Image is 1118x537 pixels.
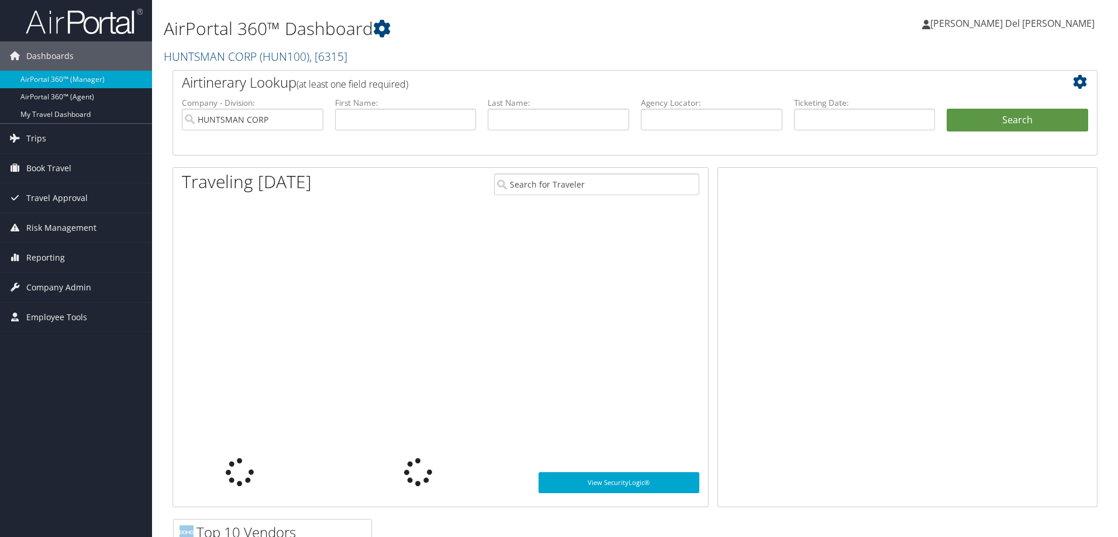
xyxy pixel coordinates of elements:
[26,213,96,242] span: Risk Management
[26,154,71,183] span: Book Travel
[26,183,88,213] span: Travel Approval
[335,97,477,109] label: First Name:
[182,97,323,109] label: Company - Division:
[164,48,347,64] a: HUNTSMAN CORP
[164,16,792,41] h1: AirPortal 360™ Dashboard
[641,97,782,109] label: Agency Locator:
[26,243,65,272] span: Reporting
[947,109,1088,132] button: Search
[26,41,74,71] span: Dashboards
[922,6,1106,41] a: [PERSON_NAME] Del [PERSON_NAME]
[182,72,1011,92] h2: Airtinerary Lookup
[494,174,699,195] input: Search for Traveler
[539,472,699,493] a: View SecurityLogic®
[488,97,629,109] label: Last Name:
[26,303,87,332] span: Employee Tools
[26,124,46,153] span: Trips
[930,17,1095,30] span: [PERSON_NAME] Del [PERSON_NAME]
[26,273,91,302] span: Company Admin
[309,48,347,64] span: , [ 6315 ]
[26,8,143,35] img: airportal-logo.png
[182,169,312,194] h1: Traveling [DATE]
[296,78,408,91] span: (at least one field required)
[794,97,936,109] label: Ticketing Date:
[260,48,309,64] span: ( HUN100 )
